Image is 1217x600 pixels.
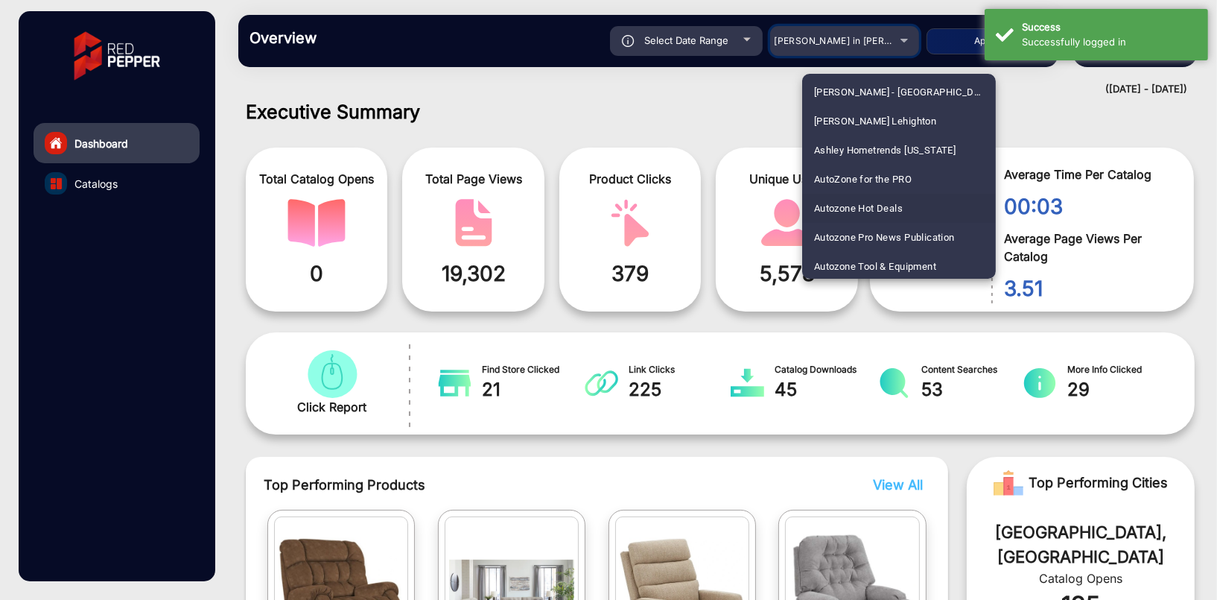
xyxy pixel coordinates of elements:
span: [PERSON_NAME] - [GEOGRAPHIC_DATA] [GEOGRAPHIC_DATA] [814,78,984,107]
span: Ashley Hometrends [US_STATE] [814,136,956,165]
span: Autozone Hot Deals [814,194,903,223]
div: Successfully logged in [1022,35,1197,50]
span: Autozone Pro News Publication [814,223,955,252]
span: [PERSON_NAME] Lehighton [814,107,936,136]
div: Success [1022,20,1197,35]
span: AutoZone for the PRO [814,165,912,194]
span: Autozone Tool & Equipment [814,252,936,281]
